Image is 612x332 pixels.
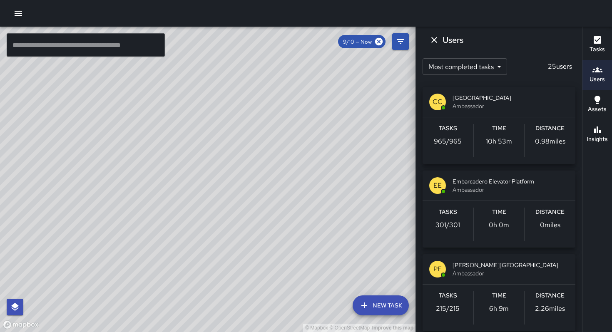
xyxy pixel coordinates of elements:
[338,35,386,48] div: 9/10 — Now
[426,32,443,48] button: Dismiss
[453,94,569,102] span: [GEOGRAPHIC_DATA]
[535,208,565,217] h6: Distance
[392,33,409,50] button: Filters
[353,295,409,315] button: New Task
[423,254,575,331] button: PE[PERSON_NAME][GEOGRAPHIC_DATA]AmbassadorTasks215/215Time6h 9mDistance2.26miles
[588,105,607,114] h6: Assets
[443,33,463,47] h6: Users
[590,75,605,84] h6: Users
[453,102,569,110] span: Ambassador
[535,136,565,146] p: 0.98 miles
[439,208,457,217] h6: Tasks
[439,291,457,300] h6: Tasks
[489,304,509,314] p: 6h 9m
[582,60,612,90] button: Users
[486,136,512,146] p: 10h 53m
[492,291,506,300] h6: Time
[582,120,612,150] button: Insights
[540,220,560,230] p: 0 miles
[535,304,565,314] p: 2.26 miles
[535,291,565,300] h6: Distance
[423,171,575,248] button: EEEmbarcadero Elevator PlatformAmbassadorTasks301/301Time0h 0mDistance0miles
[582,30,612,60] button: Tasks
[423,58,507,75] div: Most completed tasks
[434,136,462,146] p: 965 / 965
[433,181,442,191] p: EE
[338,38,377,45] span: 9/10 — Now
[435,220,460,230] p: 301 / 301
[423,87,575,164] button: CC[GEOGRAPHIC_DATA]AmbassadorTasks965/965Time10h 53mDistance0.98miles
[587,135,608,144] h6: Insights
[545,62,575,72] p: 25 users
[492,124,506,133] h6: Time
[582,90,612,120] button: Assets
[436,304,460,314] p: 215 / 215
[439,124,457,133] h6: Tasks
[433,97,443,107] p: CC
[535,124,565,133] h6: Distance
[453,186,569,194] span: Ambassador
[433,264,442,274] p: PE
[489,220,509,230] p: 0h 0m
[453,261,569,269] span: [PERSON_NAME][GEOGRAPHIC_DATA]
[590,45,605,54] h6: Tasks
[453,177,569,186] span: Embarcadero Elevator Platform
[453,269,569,277] span: Ambassador
[492,208,506,217] h6: Time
